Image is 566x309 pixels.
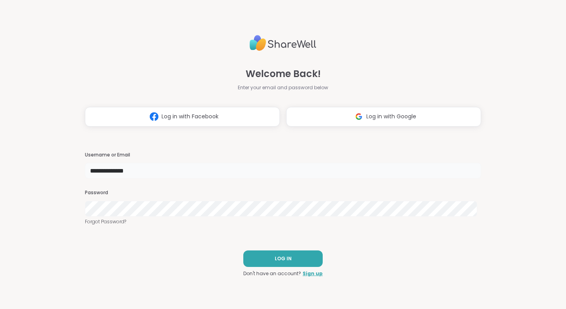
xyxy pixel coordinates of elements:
[85,107,280,127] button: Log in with Facebook
[246,67,321,81] span: Welcome Back!
[85,152,481,158] h3: Username or Email
[250,32,316,54] img: ShareWell Logo
[147,109,162,124] img: ShareWell Logomark
[85,218,481,225] a: Forgot Password?
[162,112,219,121] span: Log in with Facebook
[85,189,481,196] h3: Password
[286,107,481,127] button: Log in with Google
[243,250,323,267] button: LOG IN
[275,255,292,262] span: LOG IN
[243,270,301,277] span: Don't have an account?
[366,112,416,121] span: Log in with Google
[303,270,323,277] a: Sign up
[351,109,366,124] img: ShareWell Logomark
[238,84,328,91] span: Enter your email and password below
